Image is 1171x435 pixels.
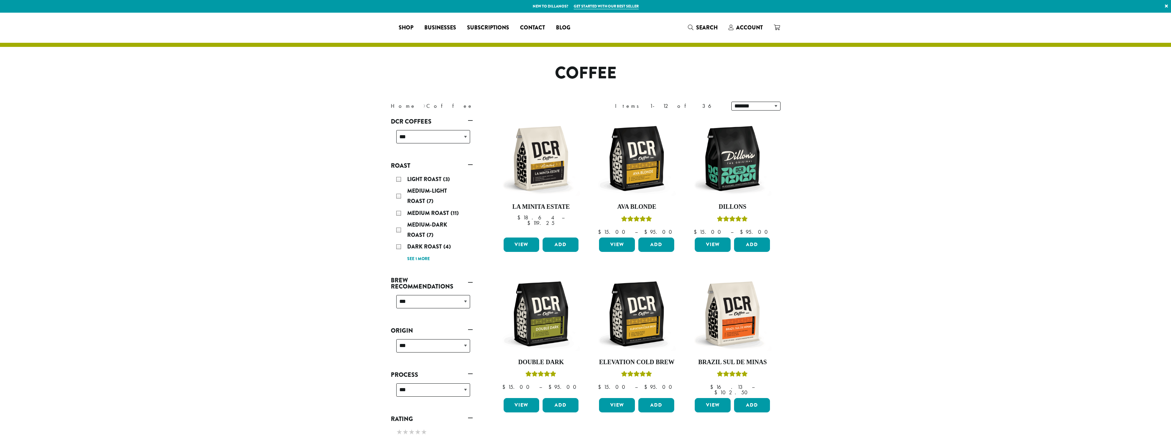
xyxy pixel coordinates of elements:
[693,359,772,366] h4: Brazil Sul De Minas
[504,238,540,252] a: View
[391,160,473,171] a: Roast
[598,383,604,391] span: $
[543,398,578,412] button: Add
[391,171,473,266] div: Roast
[451,209,459,217] span: (11)
[423,100,426,110] span: ›
[556,24,570,32] span: Blog
[391,274,473,292] a: Brew Recommendations
[694,228,700,235] span: $
[752,383,755,391] span: –
[517,214,523,221] span: $
[504,398,540,412] a: View
[734,238,770,252] button: Add
[391,102,416,110] a: Home
[710,383,716,391] span: $
[740,228,771,235] bdi: 95.00
[597,359,676,366] h4: Elevation Cold Brew
[424,24,456,32] span: Businesses
[731,228,733,235] span: –
[407,221,447,239] span: Medium-Dark Roast
[615,102,721,110] div: Items 1-12 of 36
[644,228,675,235] bdi: 95.00
[693,274,772,396] a: Brazil Sul De MinasRated 5.00 out of 5
[467,24,509,32] span: Subscriptions
[391,127,473,152] div: DCR Coffees
[399,24,413,32] span: Shop
[502,359,581,366] h4: Double Dark
[694,228,724,235] bdi: 15.00
[693,274,772,353] img: DCR-12oz-Brazil-Sul-De-Minas-Stock-scaled.png
[502,274,581,396] a: Double DarkRated 4.50 out of 5
[527,219,555,227] bdi: 119.25
[407,256,430,263] a: See 1 more
[714,389,720,396] span: $
[527,219,533,227] span: $
[695,238,731,252] a: View
[391,102,575,110] nav: Breadcrumb
[391,116,473,127] a: DCR Coffees
[717,370,748,380] div: Rated 5.00 out of 5
[443,175,450,183] span: (3)
[736,24,763,31] span: Account
[644,383,675,391] bdi: 95.00
[391,325,473,336] a: Origin
[598,228,628,235] bdi: 15.00
[502,274,580,353] img: DCR-12oz-Double-Dark-Stock-scaled.png
[386,63,786,83] h1: Coffee
[714,389,751,396] bdi: 102.50
[644,228,650,235] span: $
[539,383,542,391] span: –
[598,383,628,391] bdi: 15.00
[693,119,772,235] a: DillonsRated 5.00 out of 5
[548,383,580,391] bdi: 95.00
[427,231,434,239] span: (7)
[391,369,473,381] a: Process
[391,413,473,425] a: Rating
[562,214,564,221] span: –
[574,3,639,9] a: Get started with our best seller
[682,22,723,33] a: Search
[502,383,508,391] span: $
[644,383,650,391] span: $
[635,383,638,391] span: –
[407,187,447,205] span: Medium-Light Roast
[427,197,434,205] span: (7)
[710,383,745,391] bdi: 16.13
[443,243,451,251] span: (4)
[517,214,555,221] bdi: 18.64
[502,119,580,198] img: DCR-12oz-La-Minita-Estate-Stock-scaled.png
[407,243,443,251] span: Dark Roast
[740,228,746,235] span: $
[635,228,638,235] span: –
[407,175,443,183] span: Light Roast
[598,228,604,235] span: $
[599,398,635,412] a: View
[502,119,581,235] a: La Minita Estate
[693,119,772,198] img: DCR-12oz-Dillons-Stock-scaled.png
[407,209,451,217] span: Medium Roast
[717,215,748,225] div: Rated 5.00 out of 5
[734,398,770,412] button: Add
[693,203,772,211] h4: Dillons
[391,381,473,405] div: Process
[502,203,581,211] h4: La Minita Estate
[548,383,554,391] span: $
[391,292,473,317] div: Brew Recommendations
[597,274,676,396] a: Elevation Cold BrewRated 5.00 out of 5
[696,24,718,31] span: Search
[597,203,676,211] h4: Ava Blonde
[638,238,674,252] button: Add
[391,336,473,361] div: Origin
[599,238,635,252] a: View
[638,398,674,412] button: Add
[695,398,731,412] a: View
[597,274,676,353] img: DCR-12oz-Elevation-Cold-Brew-Stock-scaled.png
[543,238,578,252] button: Add
[597,119,676,235] a: Ava BlondeRated 5.00 out of 5
[621,370,652,380] div: Rated 5.00 out of 5
[393,22,419,33] a: Shop
[520,24,545,32] span: Contact
[502,383,533,391] bdi: 15.00
[621,215,652,225] div: Rated 5.00 out of 5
